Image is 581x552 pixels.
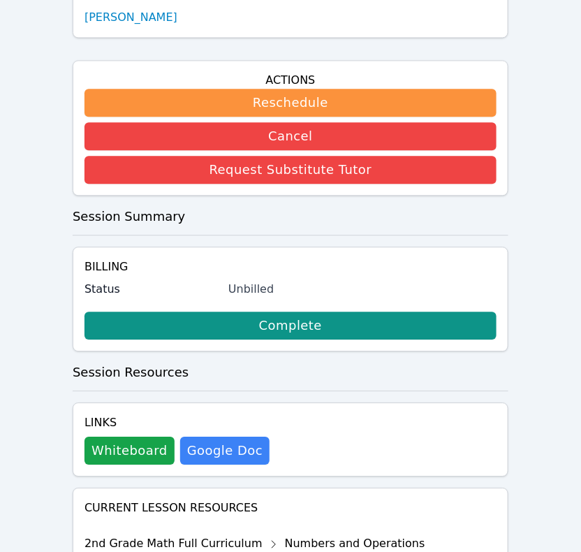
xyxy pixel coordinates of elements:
label: Status [84,281,220,298]
button: Whiteboard [84,437,175,465]
a: Complete [84,312,497,340]
button: Cancel [84,122,497,150]
a: Google Doc [180,437,270,465]
h3: Session Summary [73,207,508,226]
div: Unbilled [228,281,497,298]
button: Request Substitute Tutor [84,156,497,184]
h4: Links [84,414,270,431]
h4: Actions [84,72,497,89]
a: [PERSON_NAME] [84,9,177,26]
h4: Billing [84,259,497,275]
h3: Session Resources [73,363,508,382]
button: Reschedule [84,89,497,117]
h4: Current Lesson Resources [84,500,497,516]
